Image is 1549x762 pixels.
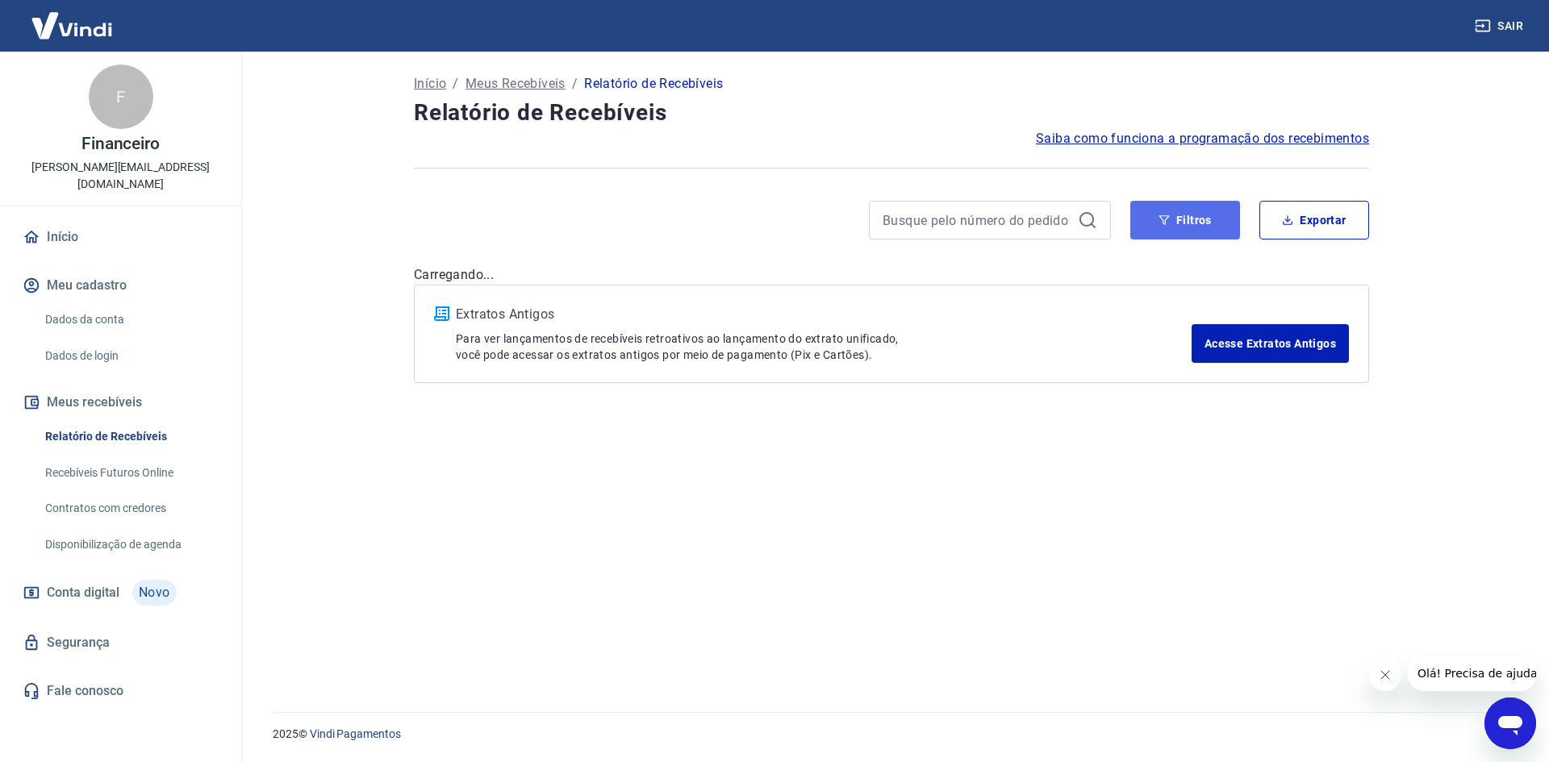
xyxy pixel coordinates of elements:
[453,74,458,94] p: /
[47,581,119,604] span: Conta digital
[414,97,1369,129] h4: Relatório de Recebíveis
[19,1,124,50] img: Vindi
[39,420,222,453] a: Relatório de Recebíveis
[456,305,1192,324] p: Extratos Antigos
[89,65,153,129] div: F
[19,219,222,255] a: Início
[1484,697,1536,749] iframe: Botão para abrir a janela de mensagens
[19,673,222,709] a: Fale conosco
[81,135,161,152] p: Financeiro
[1259,201,1369,239] button: Exportar
[584,74,723,94] p: Relatório de Recebíveis
[13,159,228,193] p: [PERSON_NAME][EMAIL_ADDRESS][DOMAIN_NAME]
[19,573,222,612] a: Conta digitalNovo
[1408,656,1536,691] iframe: Mensagem da empresa
[39,528,222,561] a: Disponibilização de agenda
[1472,11,1530,41] button: Sair
[19,625,222,660] a: Segurança
[456,331,1192,363] p: Para ver lançamentos de recebíveis retroativos ao lançamento do extrato unificado, você pode aces...
[1369,659,1401,691] iframe: Fechar mensagem
[39,492,222,525] a: Contratos com credores
[883,208,1071,232] input: Busque pelo número do pedido
[132,580,177,606] span: Novo
[1192,324,1349,363] a: Acesse Extratos Antigos
[414,265,1369,285] p: Carregando...
[434,306,449,321] img: ícone
[273,726,1510,743] p: 2025 ©
[572,74,578,94] p: /
[19,268,222,303] button: Meu cadastro
[19,385,222,420] button: Meus recebíveis
[466,74,566,94] a: Meus Recebíveis
[39,303,222,336] a: Dados da conta
[10,11,136,24] span: Olá! Precisa de ajuda?
[310,727,401,740] a: Vindi Pagamentos
[414,74,446,94] a: Início
[1036,129,1369,148] a: Saiba como funciona a programação dos recebimentos
[39,339,222,373] a: Dados de login
[1130,201,1240,239] button: Filtros
[39,456,222,489] a: Recebíveis Futuros Online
